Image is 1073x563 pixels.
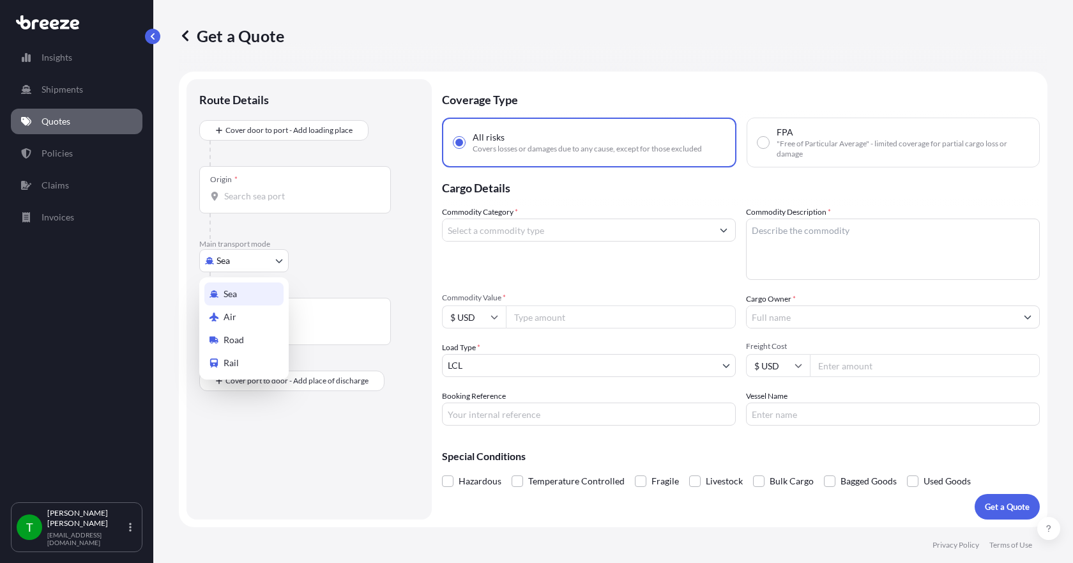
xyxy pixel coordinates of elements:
p: Cargo Details [442,167,1040,206]
p: Coverage Type [442,79,1040,118]
span: Road [224,334,244,346]
span: Air [224,311,236,323]
span: Rail [224,357,239,369]
div: Select transport [199,277,289,380]
p: Get a Quote [179,26,284,46]
span: Sea [224,288,237,300]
